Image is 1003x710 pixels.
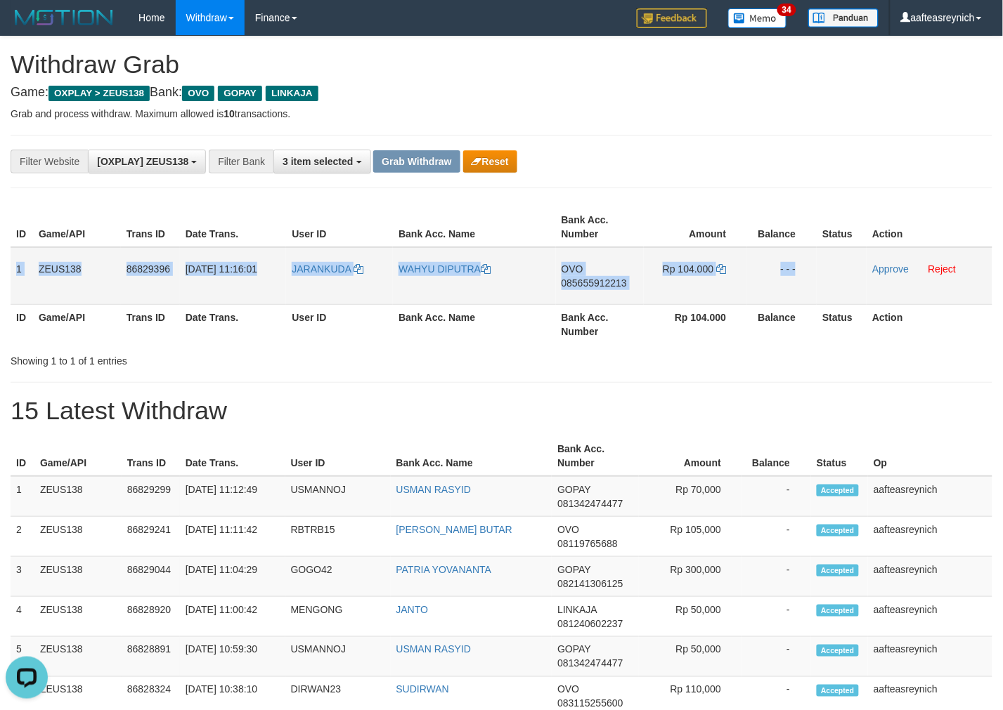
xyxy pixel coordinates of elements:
th: Amount [644,207,748,247]
td: aafteasreynich [868,637,992,677]
img: MOTION_logo.png [11,7,117,28]
td: Rp 105,000 [639,517,742,557]
td: - [742,637,811,677]
a: USMAN RASYID [396,484,472,495]
th: Trans ID [122,436,180,476]
th: User ID [285,436,391,476]
th: Trans ID [121,207,180,247]
button: Open LiveChat chat widget [6,6,48,48]
td: 5 [11,637,34,677]
a: Reject [928,263,957,275]
button: 3 item selected [273,150,370,173]
td: Rp 300,000 [639,557,742,597]
button: Grab Withdraw [373,150,460,173]
td: aafteasreynich [868,557,992,597]
span: OXPLAY > ZEUS138 [48,86,150,101]
span: OVO [557,684,579,695]
th: Balance [742,436,811,476]
span: [OXPLAY] ZEUS138 [97,156,188,167]
td: MENGONG [285,597,391,637]
h1: 15 Latest Withdraw [11,397,992,425]
div: Showing 1 to 1 of 1 entries [11,348,408,368]
td: [DATE] 10:59:30 [180,637,285,677]
th: Status [817,207,867,247]
td: 1 [11,476,34,517]
a: PATRIA YOVANANTA [396,564,492,575]
th: Bank Acc. Name [391,436,552,476]
td: 86829241 [122,517,180,557]
span: Copy 082141306125 to clipboard [557,578,623,589]
td: - [742,597,811,637]
td: 86829299 [122,476,180,517]
span: GOPAY [557,484,590,495]
td: 86828891 [122,637,180,677]
th: Bank Acc. Number [552,436,639,476]
td: aafteasreynich [868,476,992,517]
th: Balance [747,207,817,247]
span: Copy 081342474477 to clipboard [557,658,623,669]
span: LINKAJA [557,604,597,615]
h1: Withdraw Grab [11,51,992,79]
button: Reset [463,150,517,173]
th: Game/API [33,207,121,247]
span: GOPAY [557,564,590,575]
td: ZEUS138 [34,476,122,517]
td: ZEUS138 [34,597,122,637]
img: Button%20Memo.svg [728,8,787,28]
span: Accepted [817,565,859,577]
th: Bank Acc. Number [556,207,644,247]
td: ZEUS138 [34,517,122,557]
td: [DATE] 11:12:49 [180,476,285,517]
td: aafteasreynich [868,517,992,557]
a: Approve [872,263,909,275]
th: ID [11,207,33,247]
span: 34 [777,4,796,16]
span: Copy 081342474477 to clipboard [557,498,623,509]
td: aafteasreynich [868,597,992,637]
span: GOPAY [557,644,590,655]
a: WAHYU DIPUTRA [399,263,491,275]
p: Grab and process withdraw. Maximum allowed is transactions. [11,107,992,121]
span: OVO [182,86,214,101]
th: Date Trans. [180,436,285,476]
span: Copy 083115255600 to clipboard [557,698,623,709]
td: [DATE] 11:00:42 [180,597,285,637]
span: Copy 085655912213 to clipboard [562,277,627,289]
th: Bank Acc. Number [556,304,644,344]
td: - - - [747,247,817,305]
td: 3 [11,557,34,597]
span: JARANKUDA [292,263,351,275]
td: Rp 50,000 [639,597,742,637]
td: [DATE] 11:04:29 [180,557,285,597]
th: User ID [286,304,393,344]
th: Date Trans. [180,304,287,344]
th: Rp 104.000 [644,304,748,344]
div: Filter Website [11,150,88,173]
td: ZEUS138 [34,557,122,597]
td: GOGO42 [285,557,391,597]
td: - [742,557,811,597]
td: ZEUS138 [33,247,121,305]
img: panduan.png [808,8,879,27]
th: ID [11,436,34,476]
span: Accepted [817,525,859,537]
span: Accepted [817,485,859,497]
span: Rp 104.000 [663,263,713,275]
a: USMAN RASYID [396,644,472,655]
a: SUDIRWAN [396,684,449,695]
td: 86828920 [122,597,180,637]
a: Copy 104000 to clipboard [716,263,726,275]
strong: 10 [224,108,235,119]
td: - [742,476,811,517]
span: Accepted [817,685,859,697]
th: ID [11,304,33,344]
span: Copy 081240602237 to clipboard [557,618,623,629]
td: 1 [11,247,33,305]
td: USMANNOJ [285,476,391,517]
a: [PERSON_NAME] BUTAR [396,524,512,535]
img: Feedback.jpg [637,8,707,28]
span: LINKAJA [266,86,318,101]
td: ZEUS138 [34,637,122,677]
th: Bank Acc. Name [393,207,555,247]
td: 4 [11,597,34,637]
